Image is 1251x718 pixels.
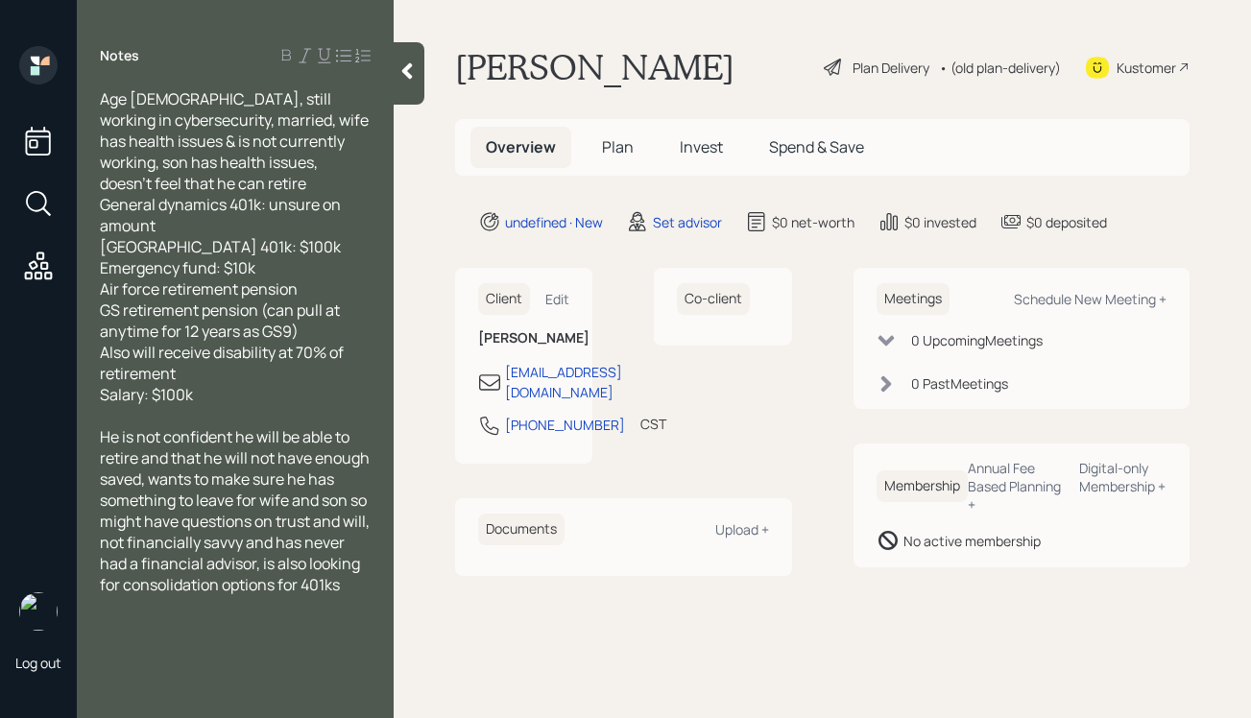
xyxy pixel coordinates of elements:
span: Also will receive disability at 70% of retirement [100,342,347,384]
div: Annual Fee Based Planning + [968,459,1064,514]
div: Upload + [715,520,769,538]
div: Log out [15,654,61,672]
img: retirable_logo.png [19,592,58,631]
h6: Documents [478,514,565,545]
div: undefined · New [505,212,603,232]
span: He is not confident he will be able to retire and that he will not have enough saved, wants to ma... [100,426,373,595]
div: Edit [545,290,569,308]
span: Spend & Save [769,136,864,157]
h6: Co-client [677,283,750,315]
div: Kustomer [1117,58,1176,78]
span: Emergency fund: $10k [100,257,255,278]
span: GS retirement pension (can pull at anytime for 12 years as GS9) [100,299,343,342]
span: Overview [486,136,556,157]
div: $0 deposited [1026,212,1107,232]
div: • (old plan-delivery) [939,58,1061,78]
div: $0 net-worth [772,212,854,232]
div: [PHONE_NUMBER] [505,415,625,435]
span: Invest [680,136,723,157]
h6: Meetings [877,283,950,315]
div: 0 Upcoming Meeting s [911,330,1043,350]
div: Digital-only Membership + [1079,459,1167,495]
div: [EMAIL_ADDRESS][DOMAIN_NAME] [505,362,622,402]
span: Salary: $100k [100,384,193,405]
label: Notes [100,46,139,65]
h6: Membership [877,470,968,502]
div: Schedule New Meeting + [1014,290,1167,308]
div: $0 invested [904,212,976,232]
span: Age [DEMOGRAPHIC_DATA], still working in cybersecurity, married, wife has health issues & is not ... [100,88,372,194]
div: No active membership [903,531,1041,551]
div: CST [640,414,666,434]
span: General dynamics 401k: unsure on amount [100,194,344,236]
span: [GEOGRAPHIC_DATA] 401k: $100k [100,236,341,257]
div: Plan Delivery [853,58,929,78]
h6: [PERSON_NAME] [478,330,569,347]
h1: [PERSON_NAME] [455,46,734,88]
div: Set advisor [653,212,722,232]
span: Plan [602,136,634,157]
h6: Client [478,283,530,315]
div: 0 Past Meeting s [911,373,1008,394]
span: Air force retirement pension [100,278,298,299]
